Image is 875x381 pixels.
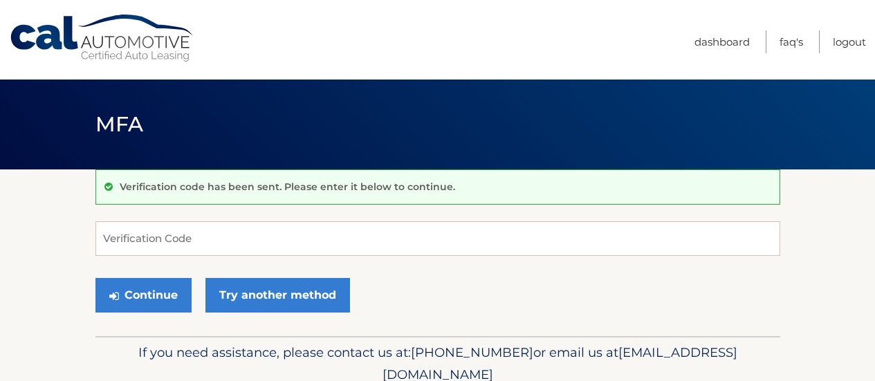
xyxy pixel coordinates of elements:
[95,111,144,137] span: MFA
[780,30,803,53] a: FAQ's
[95,221,780,256] input: Verification Code
[833,30,866,53] a: Logout
[120,180,455,193] p: Verification code has been sent. Please enter it below to continue.
[9,14,196,63] a: Cal Automotive
[411,344,533,360] span: [PHONE_NUMBER]
[694,30,750,53] a: Dashboard
[205,278,350,313] a: Try another method
[95,278,192,313] button: Continue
